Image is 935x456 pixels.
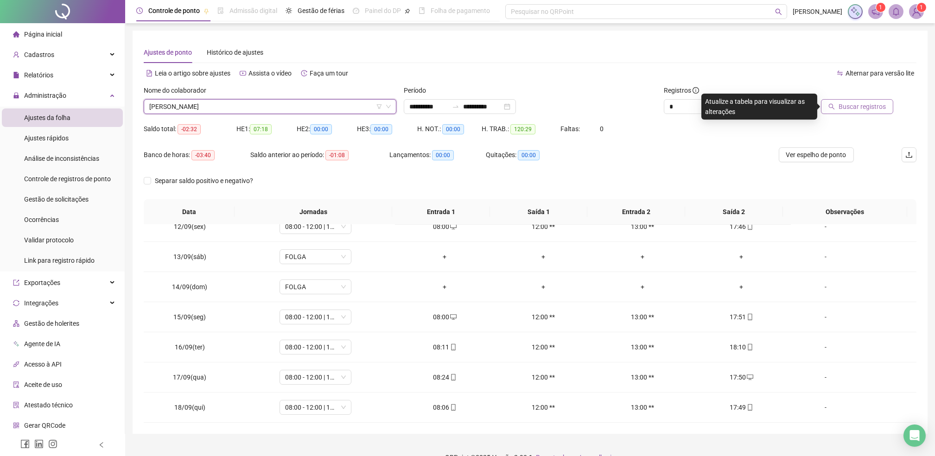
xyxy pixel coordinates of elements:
span: pushpin [405,8,410,14]
div: Atualize a tabela para visualizar as alterações [701,94,817,120]
div: + [600,282,684,292]
span: Acesso à API [24,361,62,368]
span: 00:00 [310,124,332,134]
span: mobile [449,344,457,350]
span: Relatórios [24,71,53,79]
span: swap [837,70,843,76]
span: Validar protocolo [24,236,74,244]
div: - [798,282,853,292]
span: 00:00 [370,124,392,134]
span: Controle de ponto [148,7,200,14]
span: Folha de pagamento [431,7,490,14]
span: info-circle [693,87,699,94]
span: Página inicial [24,31,62,38]
span: 07:18 [250,124,272,134]
div: - [798,342,853,352]
div: - [798,372,853,382]
span: user-add [13,51,19,58]
span: Administração [24,92,66,99]
span: 08:00 - 12:00 | 13:00 - 17:48 [285,310,346,324]
span: left [98,442,105,448]
div: - [798,402,853,412]
span: book [419,7,425,14]
span: Separar saldo positivo e negativo? [151,176,257,186]
span: mobile [746,223,753,230]
span: file-text [146,70,153,76]
span: notification [871,7,880,16]
span: down [386,104,391,109]
span: pushpin [204,8,209,14]
span: instagram [48,439,57,449]
span: FOLGA [285,250,346,264]
span: 0 [600,125,604,133]
span: Agente de IA [24,340,60,348]
span: -03:40 [191,150,215,160]
div: + [402,252,486,262]
span: Ajustes da folha [24,114,70,121]
div: Open Intercom Messenger [903,424,926,447]
div: Saldo anterior ao período: [250,150,389,160]
span: 15/09(seg) [173,313,206,321]
div: H. TRAB.: [482,124,560,134]
span: home [13,31,19,38]
sup: Atualize o seu contato no menu Meus Dados [917,3,926,12]
span: qrcode [13,422,19,429]
span: mobile [746,344,753,350]
span: Observações [790,207,900,217]
span: export [13,279,19,286]
div: + [600,252,684,262]
th: Entrada 2 [587,199,685,225]
span: Aceite de uso [24,381,62,388]
span: Faça um tour [310,70,348,77]
span: file-done [217,7,224,14]
span: Exportações [24,279,60,286]
span: 00:00 [432,150,454,160]
div: 08:11 [402,342,486,352]
span: Ajustes de ponto [144,49,192,56]
span: 16/09(ter) [175,343,205,351]
th: Data [144,199,235,225]
div: 18:10 [699,342,783,352]
span: Controle de registros de ponto [24,175,111,183]
img: sparkle-icon.fc2bf0ac1784a2077858766a79e2daf3.svg [850,6,860,17]
span: linkedin [34,439,44,449]
span: upload [905,151,913,158]
span: 00:00 [518,150,540,160]
div: - [798,252,853,262]
span: solution [13,402,19,408]
span: mobile [449,404,457,411]
span: sun [286,7,292,14]
div: Saldo total: [144,124,236,134]
div: HE 1: [236,124,297,134]
div: HE 3: [357,124,417,134]
span: swap-right [452,103,459,110]
span: history [301,70,307,76]
div: HE 2: [297,124,357,134]
span: -01:08 [325,150,349,160]
label: Nome do colaborador [144,85,212,95]
span: 08:00 - 12:00 | 13:00 - 17:48 [285,340,346,354]
span: Gerar QRCode [24,422,65,429]
span: mobile [746,404,753,411]
span: filter [376,104,382,109]
div: Banco de horas: [144,150,250,160]
div: 08:00 [402,312,486,322]
span: facebook [20,439,30,449]
span: sync [13,300,19,306]
span: Registros [664,85,699,95]
img: 80309 [910,5,923,19]
span: desktop [449,314,457,320]
span: 14/09(dom) [172,283,207,291]
span: Admissão digital [229,7,277,14]
span: 1 [879,4,883,11]
span: 17/09(qua) [173,374,206,381]
button: Buscar registros [821,99,893,114]
div: 08:00 [402,222,486,232]
div: + [502,252,585,262]
span: file [13,72,19,78]
span: clock-circle [136,7,143,14]
span: dashboard [353,7,359,14]
th: Entrada 1 [392,199,490,225]
span: Ajustes rápidos [24,134,69,142]
th: Observações [783,199,907,225]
